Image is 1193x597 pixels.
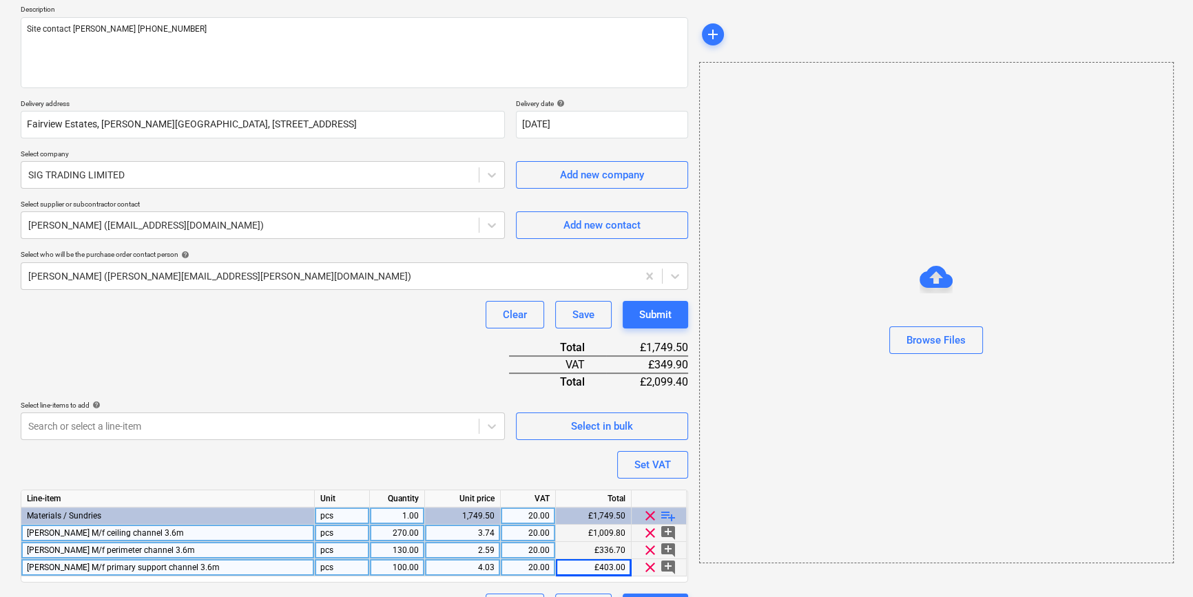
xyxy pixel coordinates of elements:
[509,373,607,390] div: Total
[506,542,550,559] div: 20.00
[642,507,658,524] span: clear
[21,5,688,17] p: Description
[27,528,184,538] span: Knauf M/f ceiling channel 3.6m
[315,542,370,559] div: pcs
[642,542,658,558] span: clear
[21,401,505,410] div: Select line-items to add
[572,306,594,324] div: Save
[21,111,505,138] input: Delivery address
[889,326,983,354] button: Browse Files
[21,149,505,161] p: Select company
[556,507,632,525] div: £1,749.50
[486,301,544,328] button: Clear
[554,99,565,107] span: help
[516,161,688,189] button: Add new company
[21,200,505,211] p: Select supplier or subcontractor contact
[178,251,189,259] span: help
[660,542,676,558] span: add_comment
[642,559,658,576] span: clear
[634,456,671,474] div: Set VAT
[430,525,495,542] div: 3.74
[375,525,419,542] div: 270.00
[315,525,370,542] div: pcs
[516,99,688,108] div: Delivery date
[430,507,495,525] div: 1,749.50
[21,99,505,111] p: Delivery address
[21,250,688,259] div: Select who will be the purchase order contact person
[660,559,676,576] span: add_comment
[21,17,688,88] textarea: Site contact [PERSON_NAME] [PHONE_NUMBER]
[370,490,425,507] div: Quantity
[21,490,315,507] div: Line-item
[506,507,550,525] div: 20.00
[509,356,607,373] div: VAT
[660,507,676,524] span: playlist_add
[503,306,527,324] div: Clear
[506,525,550,542] div: 20.00
[315,490,370,507] div: Unit
[571,417,633,435] div: Select in bulk
[705,26,721,43] span: add
[606,356,687,373] div: £349.90
[501,490,556,507] div: VAT
[506,559,550,576] div: 20.00
[315,559,370,576] div: pcs
[375,559,419,576] div: 100.00
[623,301,688,328] button: Submit
[375,542,419,559] div: 130.00
[642,525,658,541] span: clear
[516,111,688,138] input: Delivery date not specified
[430,559,495,576] div: 4.03
[516,412,688,440] button: Select in bulk
[27,545,195,555] span: Knauf M/f perimeter channel 3.6m
[516,211,688,239] button: Add new contact
[27,511,101,521] span: Materials / Sundries
[509,339,607,356] div: Total
[606,373,687,390] div: £2,099.40
[556,525,632,542] div: £1,009.80
[606,339,687,356] div: £1,749.50
[560,166,644,184] div: Add new company
[1124,531,1193,597] iframe: Chat Widget
[555,301,612,328] button: Save
[430,542,495,559] div: 2.59
[617,451,688,479] button: Set VAT
[425,490,501,507] div: Unit price
[563,216,641,234] div: Add new contact
[375,507,419,525] div: 1.00
[699,62,1174,563] div: Browse Files
[90,401,101,409] span: help
[556,490,632,507] div: Total
[27,563,220,572] span: Knauf M/f primary support channel 3.6m
[639,306,672,324] div: Submit
[660,525,676,541] span: add_comment
[906,331,966,349] div: Browse Files
[315,507,370,525] div: pcs
[556,542,632,559] div: £336.70
[556,559,632,576] div: £403.00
